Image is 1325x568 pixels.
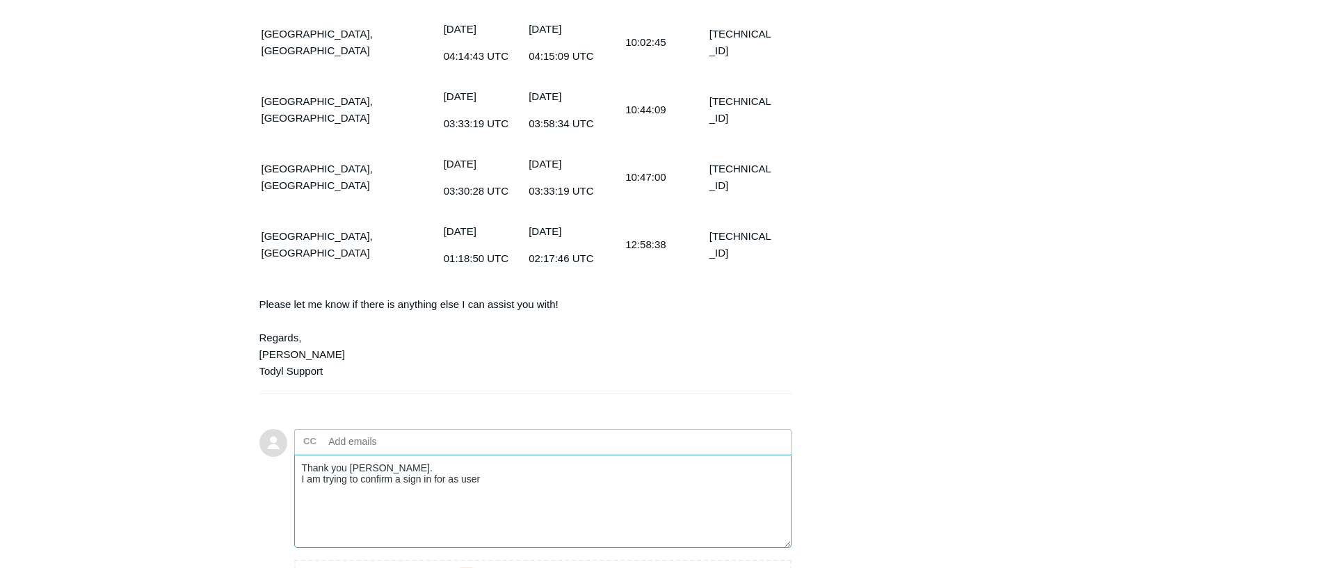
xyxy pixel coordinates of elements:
textarea: Add your reply [294,455,792,549]
p: 03:33:19 UTC [529,183,623,200]
p: [DATE] [444,21,526,38]
p: [DATE] [444,88,526,105]
p: [DATE] [529,156,623,172]
p: [DATE] [444,223,526,240]
p: 04:15:09 UTC [529,48,623,65]
td: [GEOGRAPHIC_DATA], [GEOGRAPHIC_DATA] [261,212,442,278]
p: [DATE] [529,88,623,105]
td: [TECHNICAL_ID] [709,10,776,76]
p: 04:14:43 UTC [444,48,526,65]
td: [TECHNICAL_ID] [709,145,776,211]
p: [DATE] [529,223,623,240]
td: 10:44:09 [625,77,707,143]
td: [TECHNICAL_ID] [709,77,776,143]
td: [GEOGRAPHIC_DATA], [GEOGRAPHIC_DATA] [261,10,442,76]
td: 12:58:38 [625,212,707,278]
p: 02:17:46 UTC [529,250,623,267]
td: [TECHNICAL_ID] [709,212,776,278]
td: 10:47:00 [625,145,707,211]
p: 03:58:34 UTC [529,115,623,132]
p: 03:30:28 UTC [444,183,526,200]
label: CC [303,431,316,452]
p: 01:18:50 UTC [444,250,526,267]
td: [GEOGRAPHIC_DATA], [GEOGRAPHIC_DATA] [261,145,442,211]
input: Add emails [323,431,473,452]
p: 03:33:19 UTC [444,115,526,132]
p: [DATE] [444,156,526,172]
td: [GEOGRAPHIC_DATA], [GEOGRAPHIC_DATA] [261,77,442,143]
td: 10:02:45 [625,10,707,76]
p: [DATE] [529,21,623,38]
